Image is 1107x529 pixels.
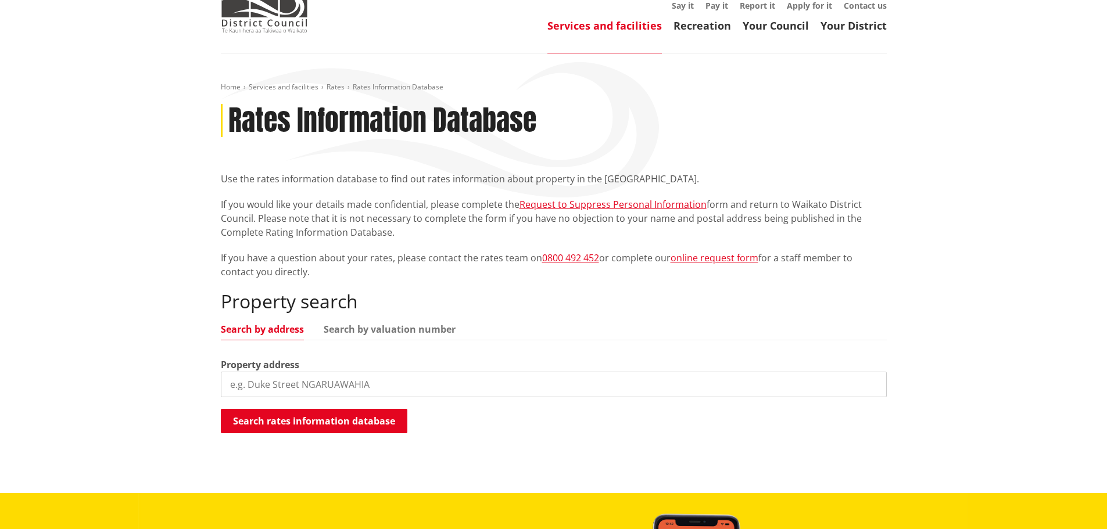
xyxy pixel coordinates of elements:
[353,82,443,92] span: Rates Information Database
[221,82,887,92] nav: breadcrumb
[221,172,887,186] p: Use the rates information database to find out rates information about property in the [GEOGRAPHI...
[249,82,318,92] a: Services and facilities
[1054,480,1095,522] iframe: Messenger Launcher
[547,19,662,33] a: Services and facilities
[671,251,758,264] a: online request form
[221,358,299,372] label: Property address
[221,325,304,334] a: Search by address
[221,82,241,92] a: Home
[228,104,536,138] h1: Rates Information Database
[327,82,345,92] a: Rates
[221,372,887,397] input: e.g. Duke Street NGARUAWAHIA
[743,19,809,33] a: Your Council
[520,198,707,211] a: Request to Suppress Personal Information
[821,19,887,33] a: Your District
[673,19,731,33] a: Recreation
[221,409,407,433] button: Search rates information database
[324,325,456,334] a: Search by valuation number
[542,251,599,264] a: 0800 492 452
[221,197,887,239] p: If you would like your details made confidential, please complete the form and return to Waikato ...
[221,290,887,312] h2: Property search
[221,251,887,279] p: If you have a question about your rates, please contact the rates team on or complete our for a s...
